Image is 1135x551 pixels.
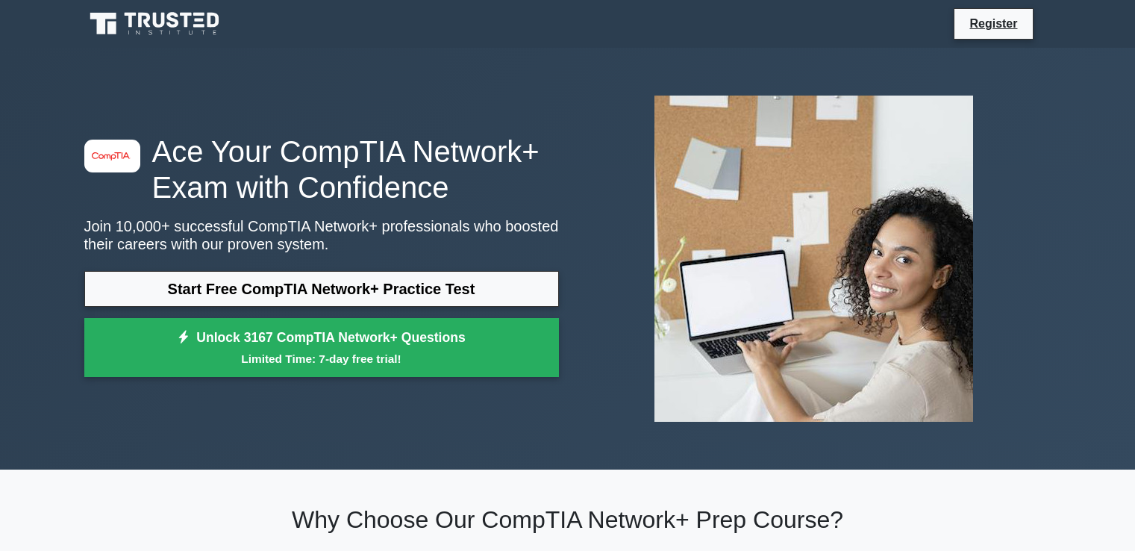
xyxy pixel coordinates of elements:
p: Join 10,000+ successful CompTIA Network+ professionals who boosted their careers with our proven ... [84,217,559,253]
small: Limited Time: 7-day free trial! [103,350,540,367]
a: Start Free CompTIA Network+ Practice Test [84,271,559,307]
h1: Ace Your CompTIA Network+ Exam with Confidence [84,134,559,205]
a: Register [960,14,1026,33]
a: Unlock 3167 CompTIA Network+ QuestionsLimited Time: 7-day free trial! [84,318,559,378]
h2: Why Choose Our CompTIA Network+ Prep Course? [84,505,1051,534]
